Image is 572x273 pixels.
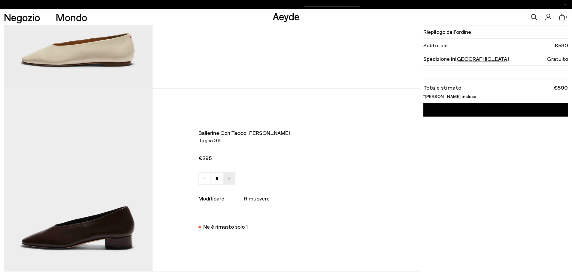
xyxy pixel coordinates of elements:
a: Aeyde [273,10,300,22]
font: 2 [566,15,567,19]
a: - [198,172,211,185]
font: Negozio [4,11,40,23]
font: Ballerine con tacco [PERSON_NAME] [198,129,290,136]
font: €295 [198,155,212,161]
font: Taglia 36 [198,137,221,144]
font: - [204,175,206,180]
font: Gratuito [547,55,568,62]
a: + [223,172,235,185]
a: Mondo [56,12,87,22]
font: Ne è rimasto solo 1 [203,223,248,230]
font: [GEOGRAPHIC_DATA] [455,55,509,62]
font: Rimuovere [244,195,270,202]
font: Usa il codice EXTRA15 [304,1,360,7]
font: €590 [554,84,568,91]
font: Taglie finali | Sconto extra del 15% [212,1,299,7]
img: AEYDE-DELIA-NAPPA-LEATHER-MOKA-1_ada717c6-f52b-423d-9c12-112c14307468_580x.jpg [4,89,153,272]
font: Spedizione in [423,55,455,62]
font: Modificare [198,195,224,202]
font: Mondo [56,11,87,23]
font: Riepilogo dell'ordine [423,28,471,35]
a: 2 [559,14,565,20]
font: Subtotale [423,42,448,49]
font: + [228,175,231,180]
font: *[PERSON_NAME] incluse [423,94,477,99]
font: Totale stimato [423,84,462,91]
font: Guardare [484,106,508,113]
a: Guardare [423,103,568,117]
font: €590 [554,42,568,49]
span: Vai a /collections/ss25-final-sizes [304,2,360,7]
a: Negozio [4,12,40,22]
